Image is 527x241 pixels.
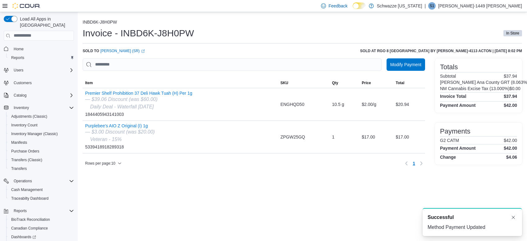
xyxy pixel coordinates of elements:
span: Canadian Compliance [11,226,48,231]
span: Operations [11,177,74,185]
i: Veteran - 15% [90,137,122,142]
span: ZPGW25GQ [280,133,305,141]
h4: Payment Amount [440,146,476,151]
button: Operations [11,177,34,185]
span: Inventory Count [9,121,74,129]
button: Customers [1,78,76,87]
button: Inventory [11,104,31,111]
h6: G2 CATM [440,138,459,143]
button: Page 1 of 1 [410,158,418,168]
span: In Store [506,30,519,36]
button: Reports [1,207,76,215]
span: Catalog [11,92,74,99]
span: Catalog [14,93,26,98]
span: S1 [430,2,434,10]
button: Home [1,44,76,53]
button: BioTrack Reconciliation [6,215,76,224]
h1: Invoice - INBD6K-J8H0PW [83,27,194,39]
button: Premier Shelf Prohibition 37 Deli Hawk Tuah (H) Per 1g [85,91,192,96]
button: Users [1,66,76,75]
div: 1 [330,131,360,143]
input: Dark Mode [353,2,366,9]
div: — $39.06 Discount (was $60.00) [85,96,192,103]
span: Users [14,68,23,73]
button: Inventory Manager (Classic) [6,130,76,138]
button: Inventory [1,103,76,112]
div: 5339418918289318 [85,123,155,151]
span: Customers [11,79,74,87]
a: Inventory Manager (Classic) [9,130,60,138]
span: Inventory [11,104,74,111]
span: BioTrack Reconciliation [9,216,74,223]
div: Sold to [83,48,145,53]
button: Next page [418,160,425,167]
span: Operations [14,179,32,184]
p: $42.00 [504,138,517,143]
span: ENGHQD50 [280,101,304,108]
span: Users [11,66,74,74]
button: Item [83,78,278,88]
span: Adjustments (Classic) [11,114,47,119]
span: Reports [14,208,27,213]
ul: Pagination for table: MemoryTable from EuiInMemoryTable [410,158,418,168]
nav: An example of EuiBreadcrumbs [83,20,522,26]
span: Cash Management [9,186,74,193]
button: Reports [6,53,76,62]
a: Traceabilty Dashboard [9,195,51,202]
h4: Invoice Total [440,94,466,99]
span: Inventory Manager (Classic) [11,131,58,136]
span: Dashboards [11,234,36,239]
button: Dismiss toast [510,214,517,221]
a: BioTrack Reconciliation [9,216,53,223]
span: Customers [14,80,32,85]
div: 10.5 g [330,98,360,111]
button: Manifests [6,138,76,147]
button: SKU [278,78,329,88]
a: Transfers (Classic) [9,156,45,164]
p: Schwazze [US_STATE] [377,2,422,10]
button: Purplebee's AIO Z Original (I) 1g [85,123,155,128]
span: Item [85,80,93,85]
a: Cash Management [9,186,45,193]
p: | [424,2,426,10]
button: Catalog [1,91,76,100]
span: Traceabilty Dashboard [11,196,48,201]
a: Dashboards [9,233,39,241]
div: Notification [428,214,517,221]
span: Purchase Orders [11,149,39,154]
span: Manifests [9,139,74,146]
button: Inventory Count [6,121,76,130]
span: Dashboards [9,233,74,241]
h4: $42.00 [504,103,517,108]
button: Traceabilty Dashboard [6,194,76,203]
a: Customers [11,79,34,87]
span: Transfers (Classic) [11,157,42,162]
a: Manifests [9,139,30,146]
div: 1844405943141003 [85,91,192,118]
span: Traceabilty Dashboard [9,195,74,202]
button: Transfers (Classic) [6,156,76,164]
button: Canadian Compliance [6,224,76,233]
span: Home [11,45,74,53]
span: Transfers (Classic) [9,156,74,164]
i: Daily Deal - Waterfall [DATE] [90,104,154,109]
button: Price [359,78,393,88]
p: $0.00 [510,86,520,91]
div: $20.94 [393,98,425,111]
span: SKU [280,80,288,85]
span: Rows per page : 10 [85,161,115,166]
button: Transfers [6,164,76,173]
div: $2.00/g [359,98,393,111]
span: Manifests [11,140,27,145]
h3: Totals [440,63,458,71]
p: [PERSON_NAME]-1449 [PERSON_NAME] [438,2,522,10]
span: Cash Management [11,187,43,192]
button: Cash Management [6,185,76,194]
p: $37.94 [504,74,517,79]
button: Operations [1,177,76,185]
a: Purchase Orders [9,148,42,155]
span: Inventory Count [11,123,38,128]
span: Modify Payment [390,61,421,68]
span: Total [396,80,404,85]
